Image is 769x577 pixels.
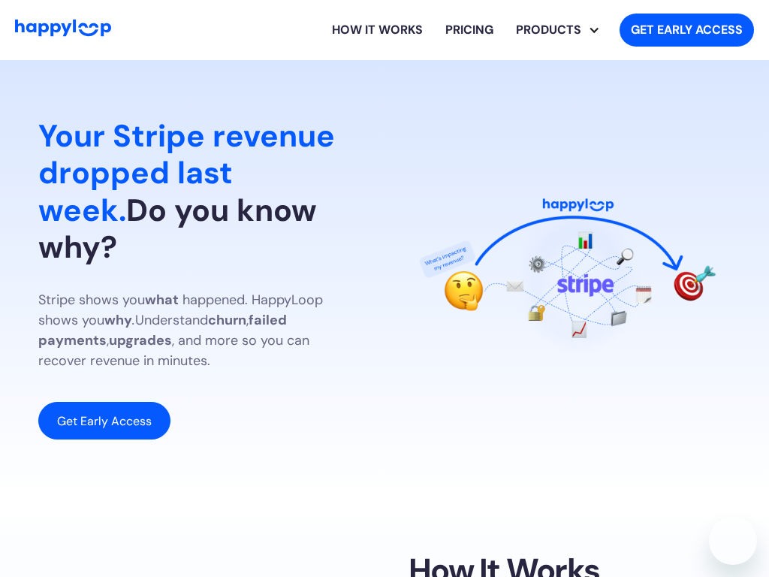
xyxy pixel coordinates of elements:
[709,517,757,565] iframe: Botón para iniciar la ventana de mensajería
[38,118,360,266] h1: Do you know why?
[620,14,754,47] a: Get started with HappyLoop
[132,311,135,329] em: .
[38,290,360,371] p: Stripe shows you happened. HappyLoop shows you Understand , , , and more so you can recover reven...
[104,311,132,329] strong: why
[208,311,246,329] strong: churn
[505,6,608,54] div: Explore HappyLoop use cases
[505,21,593,39] div: PRODUCTS
[15,20,111,41] a: Go to Home Page
[145,291,179,309] strong: what
[15,20,111,37] img: HappyLoop Logo
[434,6,505,54] a: View HappyLoop pricing plans
[321,6,434,54] a: Learn how HappyLoop works
[38,311,287,349] strong: failed payments
[109,331,172,349] strong: upgrades
[38,116,335,230] span: Your Stripe revenue dropped last week.
[38,402,170,440] a: Get Early Access
[516,6,608,54] div: PRODUCTS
